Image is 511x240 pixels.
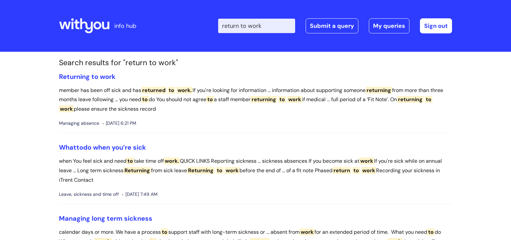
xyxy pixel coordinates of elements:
[352,167,360,174] span: to
[287,96,302,103] span: work
[59,86,452,114] p: member has been off sick and has If you're looking for information ... information about supporti...
[59,214,152,223] a: Managing long term sickness
[206,96,214,103] span: to
[164,157,180,164] span: work.
[114,21,136,31] p: info hub
[366,87,392,94] span: returning
[100,72,116,81] span: work
[103,119,136,127] span: [DATE] 6:21 PM
[306,18,358,33] a: Submit a query
[427,229,435,235] span: to
[76,143,83,152] span: to
[91,72,98,81] span: to
[359,157,374,164] span: work
[361,167,376,174] span: work
[187,167,215,174] span: Returning
[123,167,151,174] span: Returning
[59,157,452,185] p: when You feel sick and need take time off QUICK LINKS Reporting sickness ... sickness absences If...
[59,105,74,112] span: work
[218,19,295,33] input: Search
[251,96,277,103] span: returning
[141,87,166,94] span: returned
[59,72,90,81] span: Returning
[420,18,452,33] a: Sign out
[300,229,314,235] span: work
[425,96,432,103] span: to
[126,157,134,164] span: to
[332,167,351,174] span: return
[59,119,99,127] span: Managing absence
[168,87,175,94] span: to
[369,18,409,33] a: My queries
[218,18,452,33] div: | -
[278,96,286,103] span: to
[216,167,223,174] span: to
[59,190,119,198] span: Leave, sickness and time off
[225,167,239,174] span: work
[59,72,116,81] a: Returning to work
[161,229,168,235] span: to
[177,87,193,94] span: work.
[141,96,149,103] span: to
[122,190,158,198] span: [DATE] 7:49 AM
[59,143,146,152] a: Whattodo when you’re sick
[397,96,424,103] span: returning
[59,58,452,67] h1: Search results for "return to work"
